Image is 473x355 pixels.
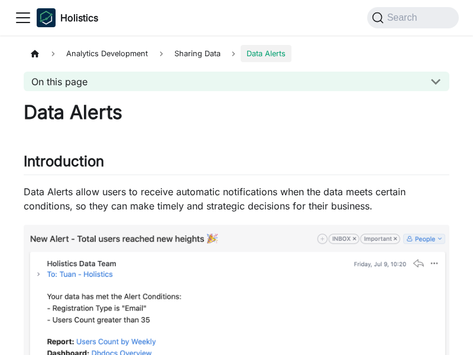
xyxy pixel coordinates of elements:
[24,45,46,62] a: Home page
[14,9,32,27] button: Toggle navigation bar
[60,45,154,62] span: Analytics Development
[384,12,425,23] span: Search
[37,8,56,27] img: Holistics
[169,45,226,62] span: Sharing Data
[24,101,449,124] h1: Data Alerts
[367,7,459,28] button: Search (Command+K)
[241,45,291,62] span: Data Alerts
[37,8,98,27] a: HolisticsHolisticsHolistics
[24,45,449,62] nav: Breadcrumbs
[60,11,98,25] b: Holistics
[24,72,449,91] button: On this page
[24,153,449,175] h2: Introduction
[24,185,449,213] p: Data Alerts allow users to receive automatic notifications when the data meets certain conditions...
